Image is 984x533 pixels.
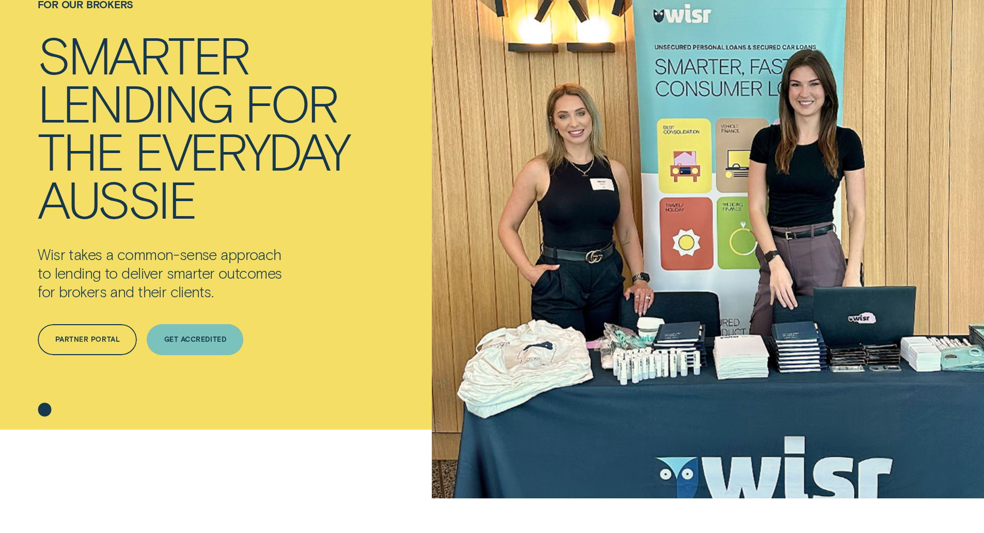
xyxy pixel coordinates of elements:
[135,126,349,174] div: everyday
[38,30,349,222] h4: Smarter lending for the everyday Aussie
[38,30,249,78] div: Smarter
[38,126,123,174] div: the
[147,324,243,355] a: Get Accredited
[38,245,336,301] p: Wisr takes a common-sense approach to lending to deliver smarter outcomes for brokers and their c...
[38,324,137,355] a: Partner Portal
[38,174,195,222] div: Aussie
[164,337,226,343] div: Get Accredited
[245,78,337,126] div: for
[38,78,233,126] div: lending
